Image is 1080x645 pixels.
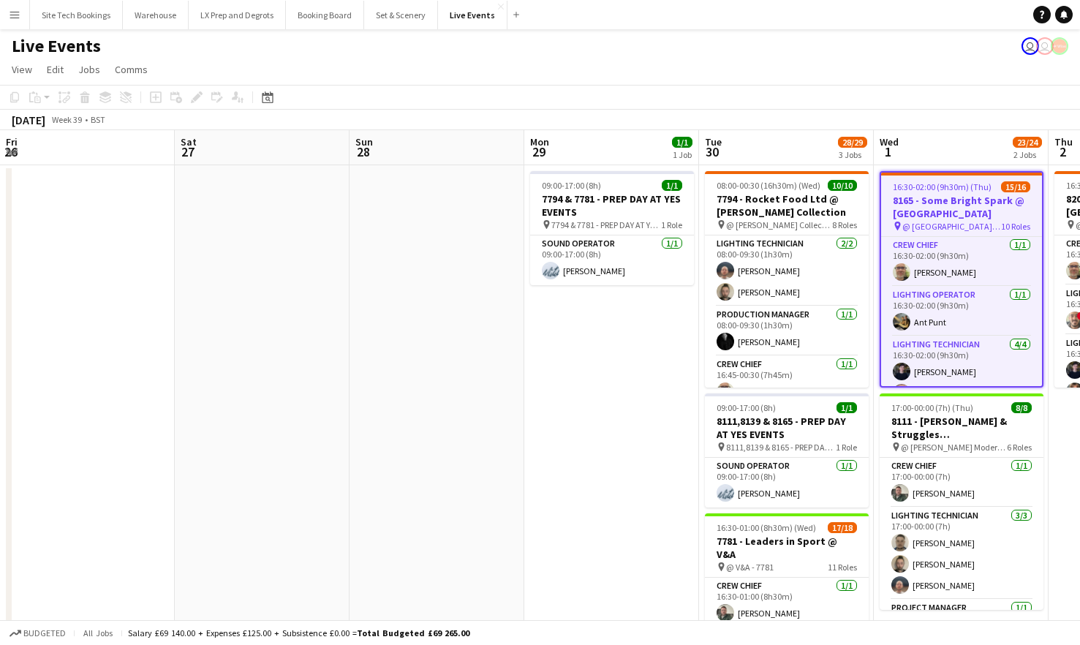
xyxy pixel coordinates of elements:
button: Warehouse [123,1,189,29]
div: BST [91,114,105,125]
app-card-role: Crew Chief1/116:45-00:30 (7h45m)[PERSON_NAME] [705,356,869,406]
span: 16:30-02:00 (9h30m) (Thu) [893,181,992,192]
button: Site Tech Bookings [30,1,123,29]
span: Week 39 [48,114,85,125]
app-card-role: Lighting Technician4/416:30-02:00 (9h30m)[PERSON_NAME][PERSON_NAME] [881,336,1042,450]
app-card-role: Sound Operator1/109:00-17:00 (8h)[PERSON_NAME] [705,458,869,508]
a: Comms [109,60,154,79]
span: Sun [355,135,373,148]
app-user-avatar: Ollie Rolfe [1036,37,1054,55]
span: 08:00-00:30 (16h30m) (Wed) [717,180,820,191]
app-card-role: Crew Chief1/117:00-00:00 (7h)[PERSON_NAME] [880,458,1043,508]
h1: Live Events [12,35,101,57]
span: 1 Role [661,219,682,230]
span: 7794 & 7781 - PREP DAY AT YES EVENTS [551,219,661,230]
span: Total Budgeted £69 265.00 [357,627,469,638]
a: Jobs [72,60,106,79]
span: 11 Roles [828,562,857,573]
span: Jobs [78,63,100,76]
h3: 7794 - Rocket Food Ltd @ [PERSON_NAME] Collection [705,192,869,219]
span: All jobs [80,627,116,638]
app-card-role: Sound Operator1/109:00-17:00 (8h)[PERSON_NAME] [530,235,694,285]
span: Thu [1054,135,1073,148]
span: Mon [530,135,549,148]
app-card-role: Lighting Technician2/208:00-09:30 (1h30m)[PERSON_NAME][PERSON_NAME] [705,235,869,306]
span: 2 [1052,143,1073,160]
span: 30 [703,143,722,160]
span: 1 [877,143,899,160]
button: Booking Board [286,1,364,29]
app-card-role: Crew Chief1/116:30-01:00 (8h30m)[PERSON_NAME] [705,578,869,627]
button: Set & Scenery [364,1,438,29]
span: 16:30-01:00 (8h30m) (Wed) [717,522,816,533]
span: 1 Role [836,442,857,453]
h3: 8165 - Some Bright Spark @ [GEOGRAPHIC_DATA] [881,194,1042,220]
span: Budgeted [23,628,66,638]
h3: 8111 - [PERSON_NAME] & Struggles ([GEOGRAPHIC_DATA]) Ltd @ [PERSON_NAME][GEOGRAPHIC_DATA] [880,415,1043,441]
span: 8111,8139 & 8165 - PREP DAY AT YES EVENTS [726,442,836,453]
button: Budgeted [7,625,68,641]
span: 8/8 [1011,402,1032,413]
span: @ [GEOGRAPHIC_DATA] - 8165 [902,221,1001,232]
button: Live Events [438,1,507,29]
span: 09:00-17:00 (8h) [542,180,601,191]
app-job-card: 16:30-02:00 (9h30m) (Thu)15/168165 - Some Bright Spark @ [GEOGRAPHIC_DATA] @ [GEOGRAPHIC_DATA] - ... [880,171,1043,388]
span: 15/16 [1001,181,1030,192]
span: Sat [181,135,197,148]
span: 26 [4,143,18,160]
span: 28 [353,143,373,160]
span: 27 [178,143,197,160]
span: @ V&A - 7781 [726,562,774,573]
app-user-avatar: Andrew Gorman [1022,37,1039,55]
span: 10 Roles [1001,221,1030,232]
span: 17/18 [828,522,857,533]
app-job-card: 17:00-00:00 (7h) (Thu)8/88111 - [PERSON_NAME] & Struggles ([GEOGRAPHIC_DATA]) Ltd @ [PERSON_NAME]... [880,393,1043,610]
span: Wed [880,135,899,148]
app-card-role: Production Manager1/108:00-09:30 (1h30m)[PERSON_NAME] [705,306,869,356]
div: 2 Jobs [1013,149,1041,160]
span: View [12,63,32,76]
app-user-avatar: Alex Gill [1051,37,1068,55]
span: 6 Roles [1007,442,1032,453]
div: Salary £69 140.00 + Expenses £125.00 + Subsistence £0.00 = [128,627,469,638]
span: Tue [705,135,722,148]
span: 1/1 [672,137,692,148]
app-card-role: Lighting Operator1/116:30-02:00 (9h30m)Ant Punt [881,287,1042,336]
span: Comms [115,63,148,76]
span: Edit [47,63,64,76]
span: 8 Roles [832,219,857,230]
h3: 7794 & 7781 - PREP DAY AT YES EVENTS [530,192,694,219]
span: 28/29 [838,137,867,148]
span: 23/24 [1013,137,1042,148]
app-card-role: Crew Chief1/116:30-02:00 (9h30m)[PERSON_NAME] [881,237,1042,287]
span: @ [PERSON_NAME] Modern - 8111 [901,442,1007,453]
a: Edit [41,60,69,79]
h3: 8111,8139 & 8165 - PREP DAY AT YES EVENTS [705,415,869,441]
div: [DATE] [12,113,45,127]
a: View [6,60,38,79]
app-job-card: 08:00-00:30 (16h30m) (Wed)10/107794 - Rocket Food Ltd @ [PERSON_NAME] Collection @ [PERSON_NAME] ... [705,171,869,388]
h3: 7781 - Leaders in Sport @ V&A [705,535,869,561]
span: Fri [6,135,18,148]
span: 17:00-00:00 (7h) (Thu) [891,402,973,413]
span: 1/1 [837,402,857,413]
span: 09:00-17:00 (8h) [717,402,776,413]
div: 1 Job [673,149,692,160]
span: 10/10 [828,180,857,191]
span: @ [PERSON_NAME] Collection - 7794 [726,219,832,230]
div: 3 Jobs [839,149,866,160]
span: 1/1 [662,180,682,191]
app-job-card: 09:00-17:00 (8h)1/18111,8139 & 8165 - PREP DAY AT YES EVENTS 8111,8139 & 8165 - PREP DAY AT YES E... [705,393,869,508]
app-card-role: Lighting Technician3/317:00-00:00 (7h)[PERSON_NAME][PERSON_NAME][PERSON_NAME] [880,508,1043,600]
app-job-card: 09:00-17:00 (8h)1/17794 & 7781 - PREP DAY AT YES EVENTS 7794 & 7781 - PREP DAY AT YES EVENTS1 Rol... [530,171,694,285]
span: 29 [528,143,549,160]
button: LX Prep and Degrots [189,1,286,29]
